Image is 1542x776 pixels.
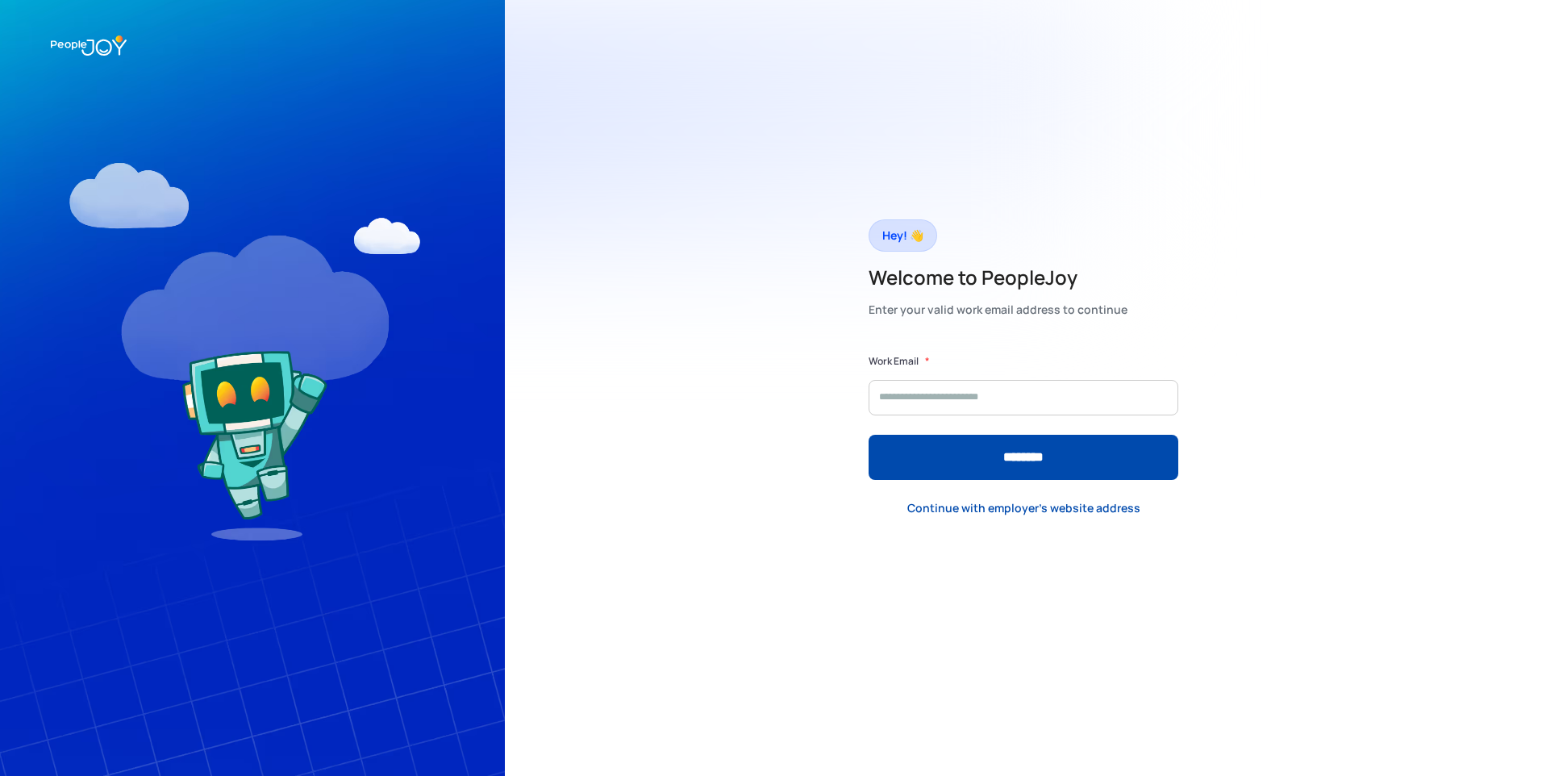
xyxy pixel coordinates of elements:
[869,298,1127,321] div: Enter your valid work email address to continue
[869,265,1127,290] h2: Welcome to PeopleJoy
[882,224,923,247] div: Hey! 👋
[907,500,1140,516] div: Continue with employer's website address
[869,353,919,369] label: Work Email
[869,353,1178,480] form: Form
[894,492,1153,525] a: Continue with employer's website address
